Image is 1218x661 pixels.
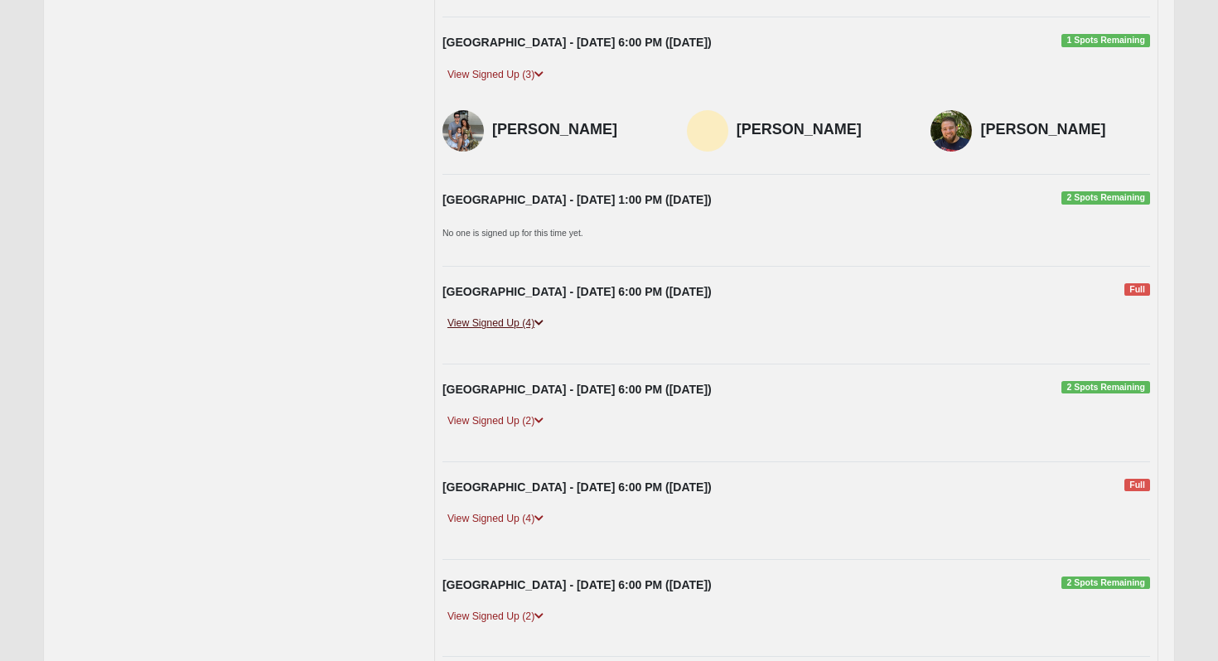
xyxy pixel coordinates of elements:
strong: [GEOGRAPHIC_DATA] - [DATE] 1:00 PM ([DATE]) [442,193,712,206]
strong: [GEOGRAPHIC_DATA] - [DATE] 6:00 PM ([DATE]) [442,578,712,591]
span: 2 Spots Remaining [1061,381,1150,394]
span: Full [1124,283,1150,297]
span: 2 Spots Remaining [1061,191,1150,205]
span: Full [1124,479,1150,492]
span: 2 Spots Remaining [1061,577,1150,590]
a: View Signed Up (4) [442,510,549,528]
a: View Signed Up (4) [442,315,549,332]
h4: [PERSON_NAME] [737,121,906,139]
small: No one is signed up for this time yet. [442,228,583,238]
img: Ryan Baker [930,110,972,152]
h4: [PERSON_NAME] [980,121,1150,139]
span: 1 Spots Remaining [1061,34,1150,47]
strong: [GEOGRAPHIC_DATA] - [DATE] 6:00 PM ([DATE]) [442,36,712,49]
h4: [PERSON_NAME] [492,121,662,139]
img: Brianna Hicks [687,110,728,152]
strong: [GEOGRAPHIC_DATA] - [DATE] 6:00 PM ([DATE]) [442,285,712,298]
img: Madison Edwards [442,110,484,152]
strong: [GEOGRAPHIC_DATA] - [DATE] 6:00 PM ([DATE]) [442,383,712,396]
a: View Signed Up (2) [442,413,549,430]
a: View Signed Up (2) [442,608,549,625]
strong: [GEOGRAPHIC_DATA] - [DATE] 6:00 PM ([DATE]) [442,480,712,494]
a: View Signed Up (3) [442,66,549,84]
